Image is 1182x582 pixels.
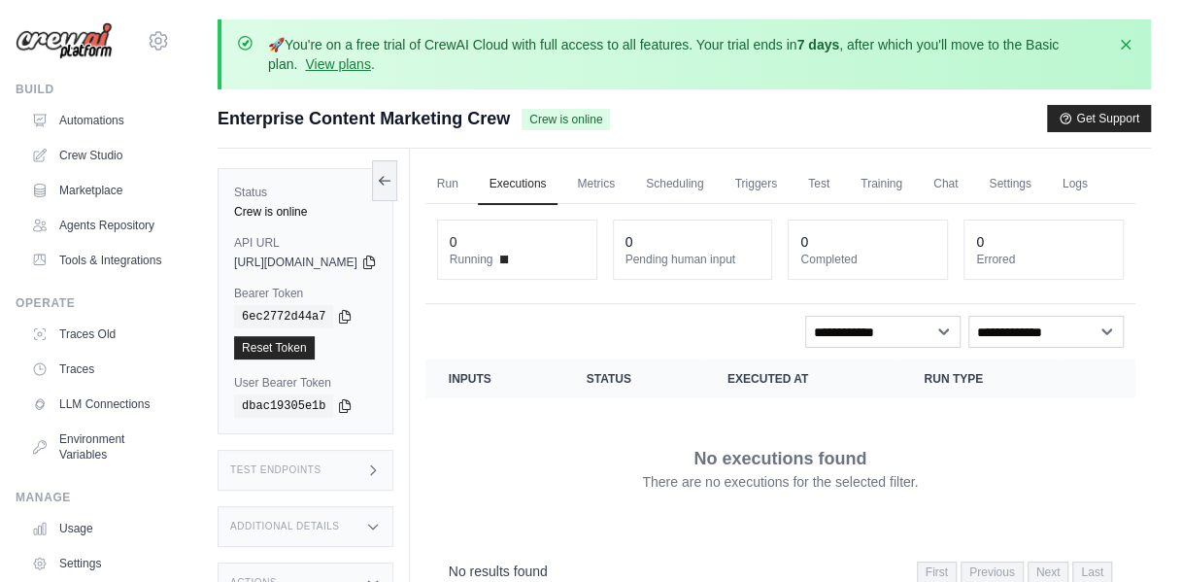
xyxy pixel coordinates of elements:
a: Scheduling [634,164,715,205]
img: Logo [16,22,113,60]
div: 0 [800,232,808,252]
span: Running [450,252,493,267]
th: Executed at [704,359,901,398]
a: Logs [1051,164,1099,205]
span: [URL][DOMAIN_NAME] [234,255,357,270]
a: Triggers [723,164,789,205]
dt: Errored [976,252,1111,267]
a: Environment Variables [23,424,170,470]
a: LLM Connections [23,389,170,420]
div: 0 [450,232,457,252]
a: View plans [305,56,370,72]
a: Traces [23,354,170,385]
a: Test [796,164,841,205]
a: Crew Studio [23,140,170,171]
div: Crew is online [234,204,377,220]
a: Training [849,164,914,205]
p: No executions found [693,445,866,472]
h3: Additional Details [230,521,339,532]
a: Run [425,164,470,205]
span: Crew is online [522,109,610,130]
strong: 7 days [796,37,839,52]
label: User Bearer Token [234,375,377,391]
a: Agents Repository [23,210,170,241]
a: Chat [922,164,969,205]
a: Executions [478,164,558,205]
a: Reset Token [234,336,315,359]
code: 6ec2772d44a7 [234,305,333,328]
a: Traces Old [23,319,170,350]
a: Settings [23,548,170,579]
dt: Completed [800,252,935,267]
div: Build [16,82,170,97]
div: 0 [976,232,984,252]
th: Run Type [900,359,1064,398]
label: Bearer Token [234,286,377,301]
th: Status [563,359,704,398]
dt: Pending human input [625,252,760,267]
button: Get Support [1047,105,1151,132]
span: Enterprise Content Marketing Crew [218,105,510,132]
strong: 🚀 [268,37,285,52]
iframe: Chat Widget [1085,489,1182,582]
label: Status [234,185,377,200]
a: Usage [23,513,170,544]
div: 0 [625,232,633,252]
a: Marketplace [23,175,170,206]
a: Settings [977,164,1042,205]
p: No results found [449,562,548,581]
code: dbac19305e1b [234,394,333,418]
a: Tools & Integrations [23,245,170,276]
h3: Test Endpoints [230,464,321,476]
div: Operate [16,295,170,311]
a: Metrics [565,164,626,205]
p: You're on a free trial of CrewAI Cloud with full access to all features. Your trial ends in , aft... [268,35,1104,74]
th: Inputs [425,359,563,398]
label: API URL [234,235,377,251]
div: Manage [16,490,170,505]
a: Automations [23,105,170,136]
p: There are no executions for the selected filter. [642,472,918,492]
